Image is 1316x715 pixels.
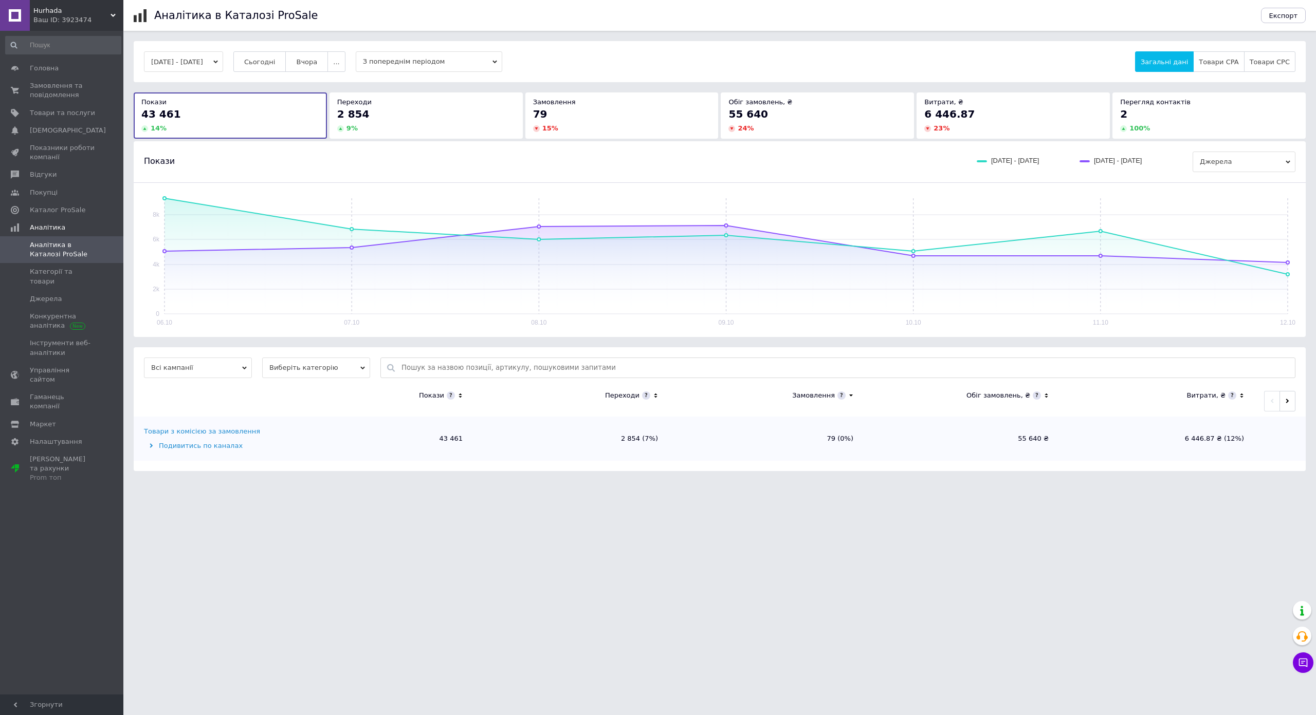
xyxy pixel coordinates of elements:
td: 79 (0%) [668,417,864,461]
span: Покази [141,98,167,106]
span: Показники роботи компанії [30,143,95,162]
text: 12.10 [1280,319,1295,326]
text: 4k [153,261,160,268]
div: Переходи [605,391,639,400]
input: Пошук за назвою позиції, артикулу, пошуковими запитами [401,358,1290,378]
div: Ваш ID: 3923474 [33,15,123,25]
span: 15 % [542,124,558,132]
div: Подивитись по каналах [144,441,275,450]
span: Інструменти веб-аналітики [30,338,95,357]
span: Експорт [1269,12,1298,20]
text: 11.10 [1093,319,1108,326]
span: Конкурентна аналітика [30,312,95,330]
span: Покази [144,156,175,167]
span: 9 % [346,124,358,132]
span: Категорії та товари [30,267,95,286]
text: 6k [153,236,160,243]
div: Покази [419,391,444,400]
button: ... [327,51,345,72]
span: 6 446.87 [924,108,975,120]
span: 23 % [934,124,949,132]
span: 14 % [151,124,167,132]
span: 43 461 [141,108,181,120]
button: Товари CPC [1244,51,1295,72]
span: 55 640 [728,108,768,120]
span: ... [333,58,339,66]
span: Головна [30,64,59,73]
span: 79 [533,108,547,120]
button: Вчора [285,51,328,72]
span: Джерела [30,294,62,304]
text: 10.10 [906,319,921,326]
span: Управління сайтом [30,366,95,384]
span: Hurhada [33,6,111,15]
span: Товари та послуги [30,108,95,118]
div: Товари з комісією за замовлення [144,427,260,436]
span: Маркет [30,420,56,429]
button: [DATE] - [DATE] [144,51,223,72]
span: З попереднім періодом [356,51,502,72]
text: 0 [156,310,159,317]
span: 2 [1120,108,1127,120]
text: 8k [153,211,160,218]
span: Загальні дані [1141,58,1188,66]
span: Гаманець компанії [30,392,95,411]
text: 09.10 [718,319,734,326]
span: Джерела [1193,152,1295,172]
span: [PERSON_NAME] та рахунки [30,455,95,483]
span: Аналітика [30,223,65,232]
div: Замовлення [792,391,835,400]
span: 2 854 [337,108,370,120]
span: Перегляд контактів [1120,98,1191,106]
span: Каталог ProSale [30,205,85,215]
td: 55 640 ₴ [864,417,1059,461]
span: Всі кампанії [144,357,252,378]
button: Чат з покупцем [1293,652,1313,673]
span: Обіг замовлень, ₴ [728,98,792,106]
text: 06.10 [157,319,172,326]
text: 08.10 [531,319,546,326]
span: Переходи [337,98,372,106]
span: 100 % [1129,124,1150,132]
span: Товари CPC [1250,58,1290,66]
td: 43 461 [278,417,473,461]
text: 07.10 [344,319,359,326]
text: 2k [153,286,160,293]
button: Сьогодні [233,51,286,72]
input: Пошук [5,36,121,54]
span: [DEMOGRAPHIC_DATA] [30,126,106,135]
span: Сьогодні [244,58,276,66]
button: Товари CPA [1193,51,1244,72]
div: Витрати, ₴ [1186,391,1226,400]
span: Аналітика в Каталозі ProSale [30,240,95,259]
button: Загальні дані [1135,51,1194,72]
span: Виберіть категорію [262,357,370,378]
span: Замовлення [533,98,576,106]
h1: Аналітика в Каталозі ProSale [154,9,318,22]
div: Prom топ [30,473,95,482]
span: Відгуки [30,170,57,179]
td: 6 446.87 ₴ (12%) [1059,417,1254,461]
span: Покупці [30,188,58,197]
span: 24 % [738,124,754,132]
span: Витрати, ₴ [924,98,963,106]
button: Експорт [1261,8,1306,23]
span: Товари CPA [1199,58,1238,66]
span: Вчора [296,58,317,66]
span: Налаштування [30,437,82,446]
span: Замовлення та повідомлення [30,81,95,100]
div: Обіг замовлень, ₴ [966,391,1030,400]
td: 2 854 (7%) [473,417,668,461]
